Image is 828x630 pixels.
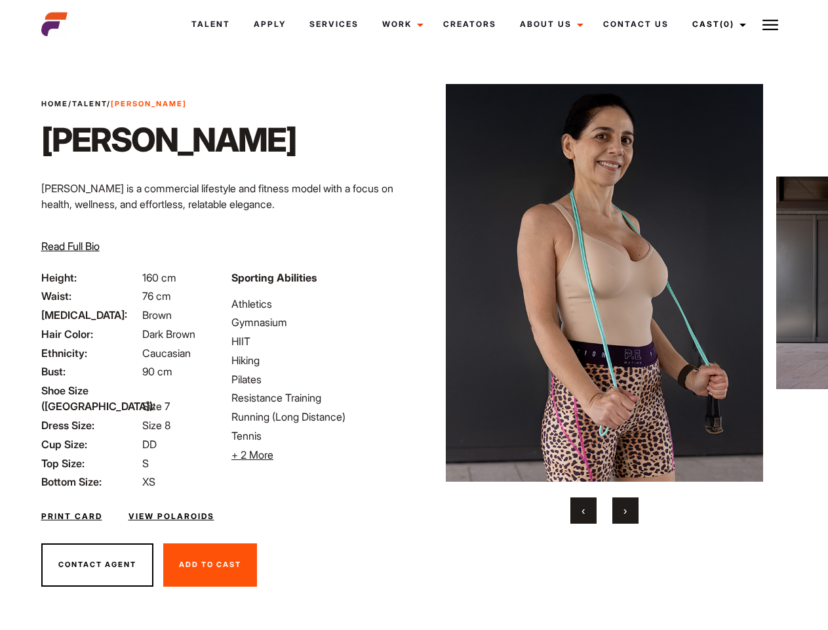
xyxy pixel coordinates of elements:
span: Cup Size: [41,436,140,452]
p: Through her modeling and wellness brand, HEAL, she inspires others on their wellness journeys—cha... [41,222,406,270]
a: Cast(0) [680,7,754,42]
span: Dark Brown [142,327,195,341]
li: Hiking [231,352,406,368]
span: [MEDICAL_DATA]: [41,307,140,323]
a: Print Card [41,511,102,522]
li: Athletics [231,296,406,312]
span: 90 cm [142,365,172,378]
span: Waist: [41,288,140,304]
span: (0) [720,19,734,29]
a: Talent [72,99,107,108]
span: + 2 More [231,448,273,461]
span: Caucasian [142,346,191,360]
span: Read Full Bio [41,240,100,253]
span: Height: [41,270,140,285]
strong: [PERSON_NAME] [111,99,187,108]
a: Creators [431,7,508,42]
a: Contact Us [591,7,680,42]
span: Shoe Size ([GEOGRAPHIC_DATA]): [41,383,140,414]
span: Ethnicity: [41,345,140,361]
a: Apply [242,7,298,42]
li: Running (Long Distance) [231,409,406,425]
span: Add To Cast [179,560,241,569]
span: DD [142,438,157,451]
span: Top Size: [41,455,140,471]
span: Bottom Size: [41,474,140,490]
span: 160 cm [142,271,176,284]
span: Size 7 [142,400,170,413]
span: S [142,457,149,470]
p: [PERSON_NAME] is a commercial lifestyle and fitness model with a focus on health, wellness, and e... [41,180,406,212]
img: cropped-aefm-brand-fav-22-square.png [41,11,68,37]
li: Gymnasium [231,314,406,330]
span: Hair Color: [41,326,140,342]
strong: Sporting Abilities [231,271,317,284]
li: Tennis [231,428,406,444]
span: 76 cm [142,289,171,303]
button: Read Full Bio [41,238,100,254]
a: Services [298,7,370,42]
li: Pilates [231,371,406,387]
a: View Polaroids [128,511,214,522]
span: Brown [142,308,172,322]
a: About Us [508,7,591,42]
img: Burger icon [762,17,778,33]
a: Work [370,7,431,42]
span: Previous [582,504,585,517]
li: Resistance Training [231,390,406,406]
h1: [PERSON_NAME] [41,120,296,159]
a: Home [41,99,68,108]
button: Add To Cast [163,543,257,587]
span: XS [142,475,155,488]
span: / / [41,98,187,110]
li: HIIT [231,333,406,349]
button: Contact Agent [41,543,153,587]
span: Next [623,504,627,517]
span: Size 8 [142,419,170,432]
span: Bust: [41,364,140,379]
span: Dress Size: [41,417,140,433]
a: Talent [180,7,242,42]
